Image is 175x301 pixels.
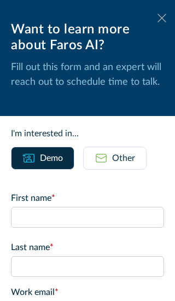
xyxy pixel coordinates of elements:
[11,127,164,140] div: I'm interested in...
[11,22,164,54] div: Want to learn more about Faros AI?
[11,60,164,90] p: Fill out this form and an expert will reach out to schedule time to talk.
[11,192,164,205] label: First name
[112,152,135,165] div: Other
[40,152,63,165] div: Demo
[11,241,164,254] label: Last name
[11,286,164,299] label: Work email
